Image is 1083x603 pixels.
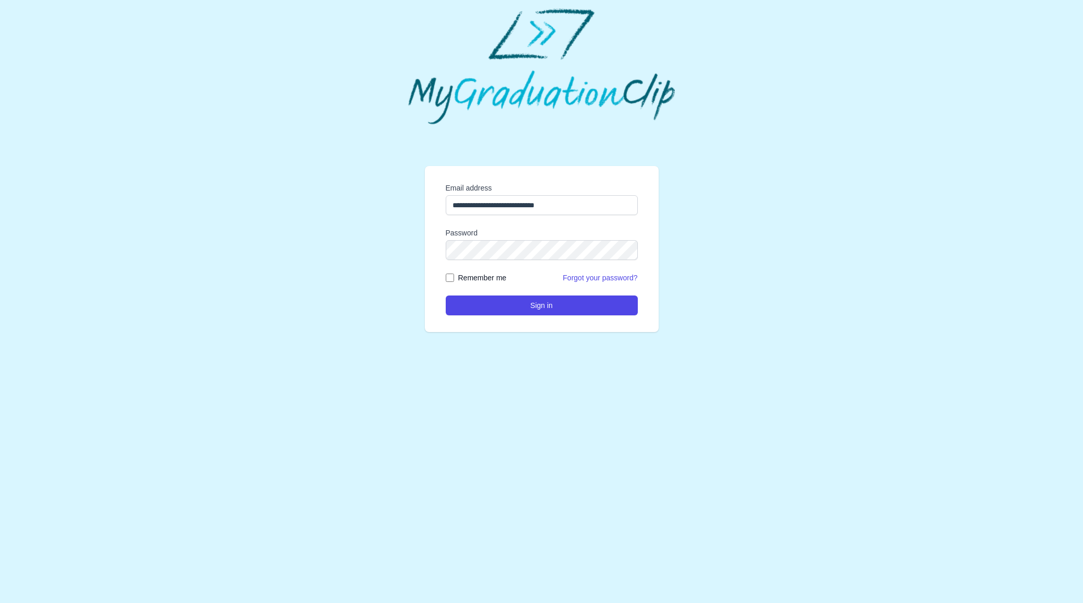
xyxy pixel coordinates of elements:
[458,273,507,283] label: Remember me
[408,8,675,124] img: MyGraduationClip
[563,274,637,282] a: Forgot your password?
[446,295,638,315] button: Sign in
[446,183,638,193] label: Email address
[446,228,638,238] label: Password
